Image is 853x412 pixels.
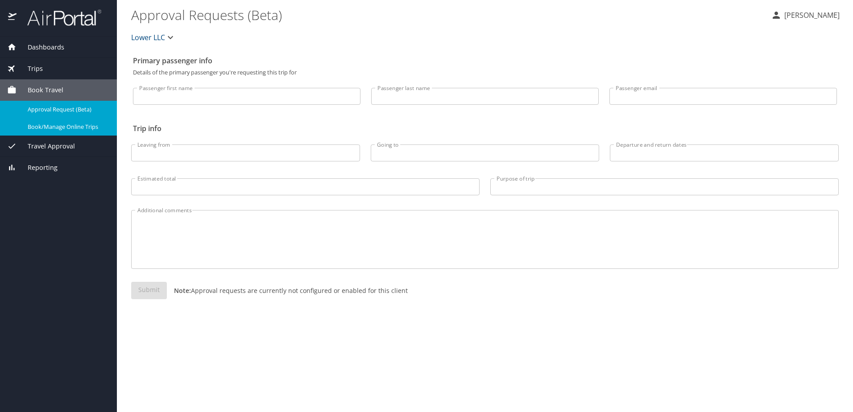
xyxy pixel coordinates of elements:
[8,9,17,26] img: icon-airportal.png
[128,29,179,46] button: Lower LLC
[17,9,101,26] img: airportal-logo.png
[17,141,75,151] span: Travel Approval
[133,54,837,68] h2: Primary passenger info
[167,286,408,295] p: Approval requests are currently not configured or enabled for this client
[131,31,165,44] span: Lower LLC
[133,121,837,136] h2: Trip info
[28,123,106,131] span: Book/Manage Online Trips
[17,163,58,173] span: Reporting
[17,85,63,95] span: Book Travel
[28,105,106,114] span: Approval Request (Beta)
[174,286,191,295] strong: Note:
[782,10,840,21] p: [PERSON_NAME]
[767,7,843,23] button: [PERSON_NAME]
[131,1,764,29] h1: Approval Requests (Beta)
[17,64,43,74] span: Trips
[133,70,837,75] p: Details of the primary passenger you're requesting this trip for
[17,42,64,52] span: Dashboards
